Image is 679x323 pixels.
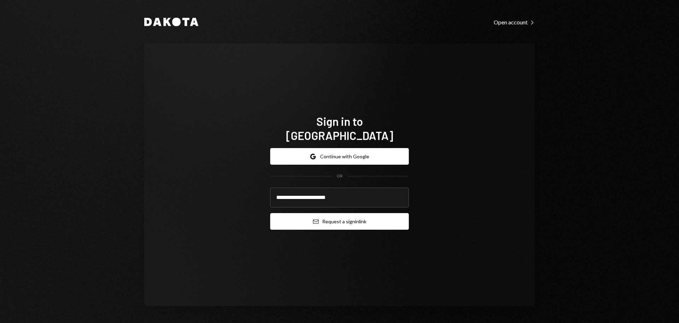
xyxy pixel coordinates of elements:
[270,114,409,142] h1: Sign in to [GEOGRAPHIC_DATA]
[270,213,409,230] button: Request a signinlink
[494,19,535,26] div: Open account
[270,148,409,165] button: Continue with Google
[337,173,343,179] div: OR
[494,18,535,26] a: Open account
